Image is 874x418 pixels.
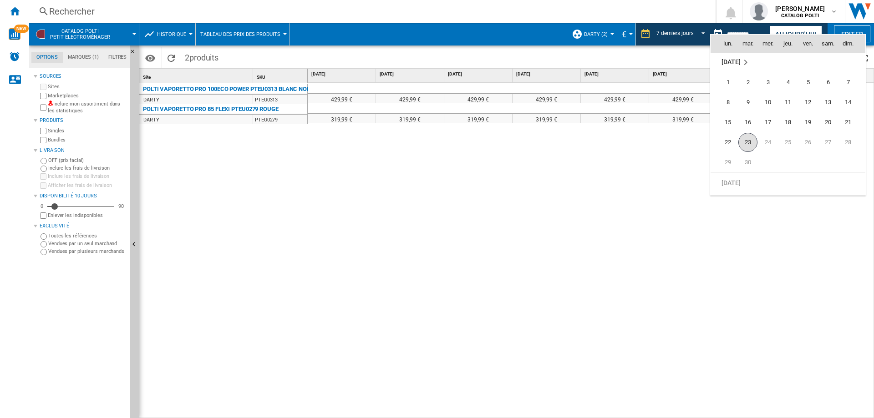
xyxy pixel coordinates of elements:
td: Monday September 1 2025 [711,72,738,92]
td: Tuesday September 23 2025 [738,132,758,152]
tr: Week 1 [711,72,865,92]
th: jeu. [778,35,798,53]
td: September 2025 [711,52,865,73]
td: Tuesday September 2 2025 [738,72,758,92]
span: 5 [799,73,817,91]
td: Saturday September 6 2025 [818,72,838,92]
td: Sunday September 21 2025 [838,112,865,132]
td: Saturday September 27 2025 [818,132,838,152]
td: Sunday September 28 2025 [838,132,865,152]
span: 15 [719,113,737,131]
span: 8 [719,93,737,111]
tr: Week undefined [711,173,865,193]
td: Monday September 8 2025 [711,92,738,112]
tr: Week 3 [711,112,865,132]
span: 22 [719,133,737,151]
td: Saturday September 20 2025 [818,112,838,132]
tr: Week 2 [711,92,865,112]
td: Friday September 26 2025 [798,132,818,152]
span: 14 [839,93,857,111]
th: mer. [758,35,778,53]
td: Tuesday September 30 2025 [738,152,758,173]
td: Wednesday September 24 2025 [758,132,778,152]
span: 12 [799,93,817,111]
td: Monday September 15 2025 [711,112,738,132]
td: Sunday September 14 2025 [838,92,865,112]
td: Saturday September 13 2025 [818,92,838,112]
span: 21 [839,113,857,131]
td: Monday September 22 2025 [711,132,738,152]
tr: Week 4 [711,132,865,152]
td: Monday September 29 2025 [711,152,738,173]
tr: Week undefined [711,52,865,73]
td: Friday September 5 2025 [798,72,818,92]
td: Thursday September 18 2025 [778,112,798,132]
span: 13 [819,93,837,111]
span: [DATE] [722,58,740,65]
td: Thursday September 11 2025 [778,92,798,112]
td: Friday September 19 2025 [798,112,818,132]
span: 7 [839,73,857,91]
th: sam. [818,35,838,53]
span: 20 [819,113,837,131]
span: 1 [719,73,737,91]
md-calendar: Calendar [711,35,865,195]
span: 19 [799,113,817,131]
td: Wednesday September 17 2025 [758,112,778,132]
span: [DATE] [722,179,740,186]
span: 23 [738,133,757,152]
span: 6 [819,73,837,91]
td: Sunday September 7 2025 [838,72,865,92]
th: mar. [738,35,758,53]
td: Wednesday September 3 2025 [758,72,778,92]
span: 10 [759,93,777,111]
th: lun. [711,35,738,53]
span: 16 [739,113,757,131]
th: ven. [798,35,818,53]
th: dim. [838,35,865,53]
span: 18 [779,113,797,131]
td: Wednesday September 10 2025 [758,92,778,112]
span: 3 [759,73,777,91]
span: 2 [739,73,757,91]
span: 17 [759,113,777,131]
span: 11 [779,93,797,111]
td: Thursday September 4 2025 [778,72,798,92]
td: Tuesday September 9 2025 [738,92,758,112]
tr: Week 5 [711,152,865,173]
td: Tuesday September 16 2025 [738,112,758,132]
span: 4 [779,73,797,91]
td: Friday September 12 2025 [798,92,818,112]
span: 9 [739,93,757,111]
td: Thursday September 25 2025 [778,132,798,152]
